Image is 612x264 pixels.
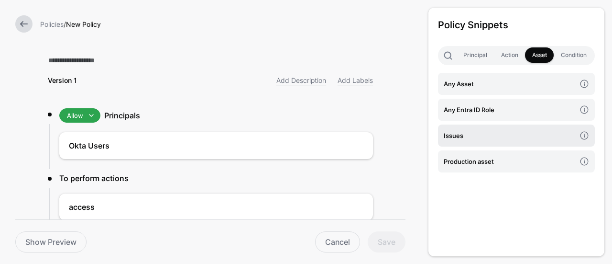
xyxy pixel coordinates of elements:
[338,76,373,84] a: Add Labels
[525,47,554,63] a: Asset
[40,20,64,28] a: Policies
[494,47,525,63] a: Action
[36,19,409,29] div: /
[104,110,373,121] h3: Principals
[444,79,576,89] h4: Any Asset
[444,104,576,115] h4: Any Entra ID Role
[444,130,576,141] h4: Issues
[69,201,335,213] h4: access
[66,20,101,28] strong: New Policy
[48,76,77,84] strong: Version 1
[276,76,326,84] a: Add Description
[444,156,576,167] h4: Production asset
[456,47,494,63] a: Principal
[438,17,595,33] h3: Policy Snippets
[59,172,373,184] h3: To perform actions
[15,231,87,253] a: Show Preview
[67,112,83,119] span: Allow
[554,47,593,63] a: Condition
[69,140,335,151] h4: Okta Users
[315,231,360,253] a: Cancel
